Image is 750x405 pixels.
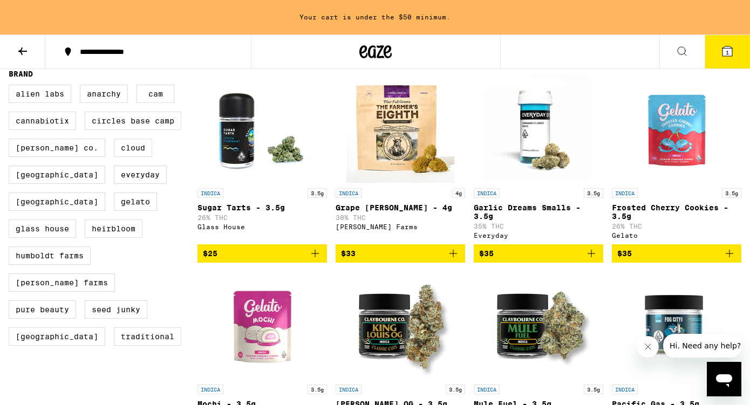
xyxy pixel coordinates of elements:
[9,70,33,78] legend: Brand
[336,385,362,394] p: INDICA
[203,249,217,258] span: $25
[80,85,128,103] label: Anarchy
[197,75,327,244] a: Open page for Sugar Tarts - 3.5g from Glass House
[637,336,659,358] iframe: Close message
[9,219,76,238] label: Glass House
[208,75,316,183] img: Glass House - Sugar Tarts - 3.5g
[197,203,327,212] p: Sugar Tarts - 3.5g
[9,273,115,292] label: [PERSON_NAME] Farms
[341,249,356,258] span: $33
[9,166,105,184] label: [GEOGRAPHIC_DATA]
[474,223,603,230] p: 35% THC
[474,188,500,198] p: INDICA
[85,112,181,130] label: Circles Base Camp
[452,188,465,198] p: 4g
[114,139,152,157] label: Cloud
[612,232,741,239] div: Gelato
[9,300,76,319] label: Pure Beauty
[336,75,465,244] a: Open page for Grape Runtz - 4g from Lowell Farms
[9,193,105,211] label: [GEOGRAPHIC_DATA]
[114,166,167,184] label: Everyday
[612,223,741,230] p: 26% THC
[114,327,181,346] label: Traditional
[336,223,465,230] div: [PERSON_NAME] Farms
[197,244,327,263] button: Add to bag
[9,112,76,130] label: Cannabiotix
[612,188,638,198] p: INDICA
[474,232,603,239] div: Everyday
[336,214,465,221] p: 30% THC
[308,385,327,394] p: 3.5g
[612,75,741,244] a: Open page for Frosted Cherry Cookies - 3.5g from Gelato
[308,188,327,198] p: 3.5g
[137,85,174,103] label: CAM
[474,203,603,221] p: Garlic Dreams Smalls - 3.5g
[474,385,500,394] p: INDICA
[584,188,603,198] p: 3.5g
[485,271,592,379] img: Claybourne Co. - Mule Fuel - 3.5g
[474,75,603,244] a: Open page for Garlic Dreams Smalls - 3.5g from Everyday
[197,188,223,198] p: INDICA
[612,385,638,394] p: INDICA
[346,75,454,183] img: Lowell Farms - Grape Runtz - 4g
[623,75,731,183] img: Gelato - Frosted Cherry Cookies - 3.5g
[9,327,105,346] label: [GEOGRAPHIC_DATA]
[479,249,494,258] span: $35
[336,203,465,212] p: Grape [PERSON_NAME] - 4g
[336,188,362,198] p: INDICA
[707,362,741,396] iframe: Button to launch messaging window
[705,35,750,68] button: 1
[623,271,731,379] img: Fog City Farms - Pacific Gas - 3.5g
[346,271,454,379] img: Claybourne Co. - King Louis OG - 3.5g
[485,75,592,183] img: Everyday - Garlic Dreams Smalls - 3.5g
[612,203,741,221] p: Frosted Cherry Cookies - 3.5g
[9,246,91,265] label: Humboldt Farms
[197,223,327,230] div: Glass House
[617,249,632,258] span: $35
[474,244,603,263] button: Add to bag
[197,385,223,394] p: INDICA
[663,334,741,358] iframe: Message from company
[85,300,147,319] label: Seed Junky
[726,49,729,56] span: 1
[85,219,142,238] label: Heirbloom
[336,244,465,263] button: Add to bag
[9,139,105,157] label: [PERSON_NAME] Co.
[9,85,71,103] label: Alien Labs
[722,188,741,198] p: 3.5g
[612,244,741,263] button: Add to bag
[197,214,327,221] p: 26% THC
[446,385,465,394] p: 3.5g
[208,271,316,379] img: Gelato - Mochi - 3.5g
[114,193,157,211] label: Gelato
[584,385,603,394] p: 3.5g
